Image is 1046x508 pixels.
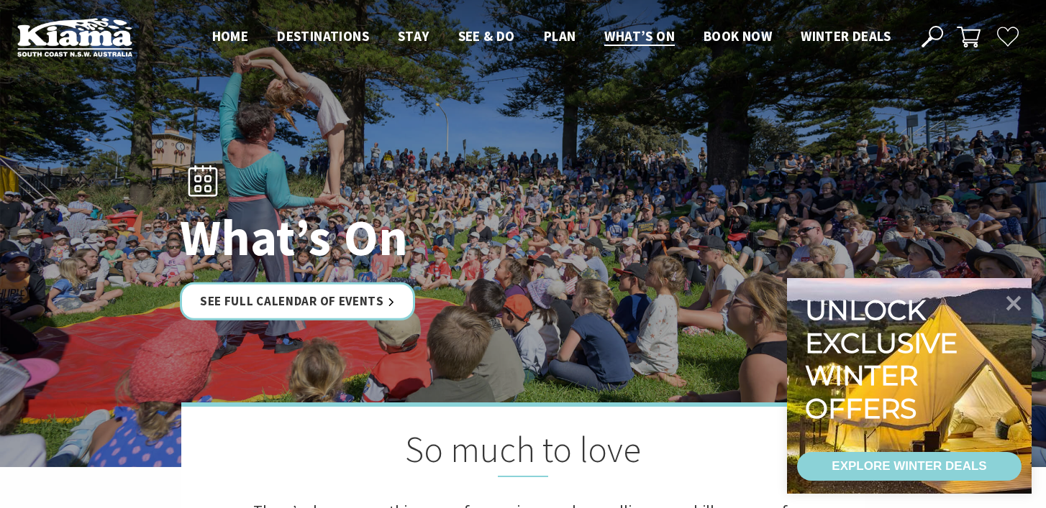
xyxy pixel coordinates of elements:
[458,27,515,45] span: See & Do
[212,27,249,45] span: Home
[797,452,1022,481] a: EXPLORE WINTER DEALS
[544,27,576,45] span: Plan
[704,27,772,45] span: Book now
[253,428,793,477] h2: So much to love
[805,294,964,425] div: Unlock exclusive winter offers
[398,27,429,45] span: Stay
[180,282,415,320] a: See Full Calendar of Events
[277,27,369,45] span: Destinations
[832,452,986,481] div: EXPLORE WINTER DEALS
[17,17,132,57] img: Kiama Logo
[604,27,675,45] span: What’s On
[180,210,586,265] h1: What’s On
[801,27,891,45] span: Winter Deals
[198,25,905,49] nav: Main Menu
